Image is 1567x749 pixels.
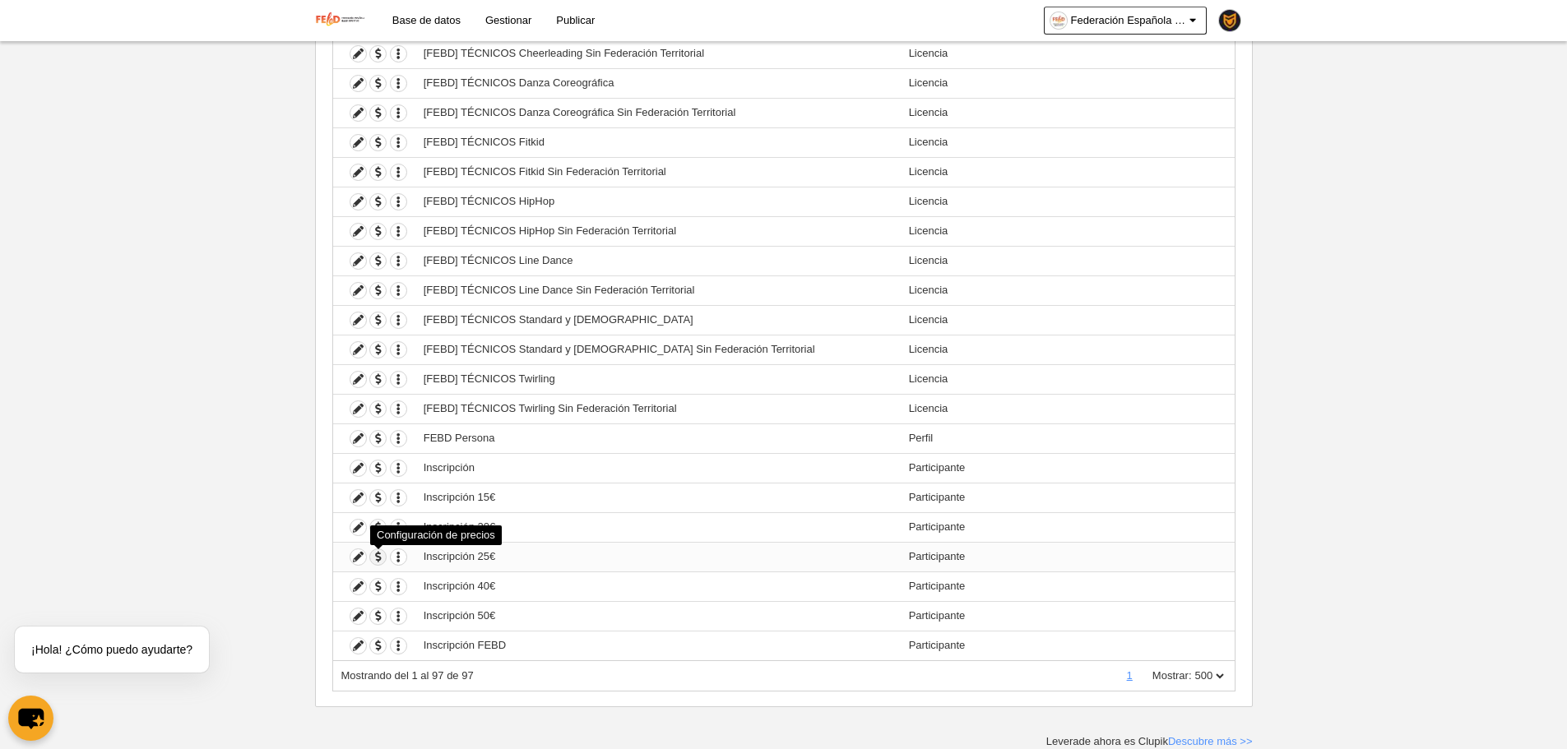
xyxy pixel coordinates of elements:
td: FEBD Persona [415,423,901,453]
td: Licencia [901,127,1235,157]
td: Licencia [901,39,1235,68]
td: Licencia [901,157,1235,187]
td: Licencia [901,68,1235,98]
td: Inscripción 40€ [415,571,901,601]
td: [FEBD] TÉCNICOS Twirling [415,364,901,394]
td: Licencia [901,275,1235,305]
td: Licencia [901,216,1235,246]
button: chat-button [8,696,53,741]
td: Participante [901,571,1235,601]
td: Perfil [901,423,1235,453]
td: Inscripción 25€ [415,542,901,571]
td: Licencia [901,98,1235,127]
td: Inscripción [415,453,901,483]
label: Mostrar: [1136,668,1192,683]
span: Mostrando del 1 al 97 de 97 [341,669,474,682]
td: [FEBD] TÉCNICOS Line Dance [415,246,901,275]
td: Inscripción 15€ [415,483,901,512]
td: Participante [901,483,1235,512]
img: Federación Española de Baile Deportivo [315,10,367,30]
div: Leverade ahora es Clupik [1046,734,1253,749]
a: Descubre más >> [1168,735,1253,747]
td: Licencia [901,364,1235,394]
td: Licencia [901,394,1235,423]
td: Participante [901,542,1235,571]
td: [FEBD] TÉCNICOS Danza Coreográfica Sin Federación Territorial [415,98,901,127]
td: [FEBD] TÉCNICOS Twirling Sin Federación Territorial [415,394,901,423]
td: [FEBD] TÉCNICOS Danza Coreográfica [415,68,901,98]
td: Participante [901,601,1235,631]
td: Inscripción 20€ [415,512,901,542]
td: [FEBD] TÉCNICOS Line Dance Sin Federación Territorial [415,275,901,305]
td: Licencia [901,335,1235,364]
td: Licencia [901,305,1235,335]
td: [FEBD] TÉCNICOS Standard y [DEMOGRAPHIC_DATA] Sin Federación Territorial [415,335,901,364]
img: PaK018JKw3ps.30x30.jpg [1219,10,1240,31]
td: [FEBD] TÉCNICOS Fitkid Sin Federación Territorial [415,157,901,187]
td: Inscripción FEBD [415,631,901,660]
td: Inscripción 50€ [415,601,901,631]
td: [FEBD] TÉCNICOS HipHop [415,187,901,216]
span: Federación Española [PERSON_NAME] Deportivo [1071,12,1186,29]
td: [FEBD] TÉCNICOS HipHop Sin Federación Territorial [415,216,901,246]
a: 1 [1124,669,1136,682]
td: Participante [901,453,1235,483]
td: [FEBD] TÉCNICOS Standard y [DEMOGRAPHIC_DATA] [415,305,901,335]
td: Participante [901,631,1235,660]
td: Licencia [901,187,1235,216]
td: Licencia [901,246,1235,275]
td: [FEBD] TÉCNICOS Cheerleading Sin Federación Territorial [415,39,901,68]
a: Federación Española [PERSON_NAME] Deportivo [1044,7,1207,35]
img: OatNQHFxSctg.30x30.jpg [1050,12,1067,29]
td: Participante [901,512,1235,542]
div: ¡Hola! ¿Cómo puedo ayudarte? [15,626,209,673]
td: [FEBD] TÉCNICOS Fitkid [415,127,901,157]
